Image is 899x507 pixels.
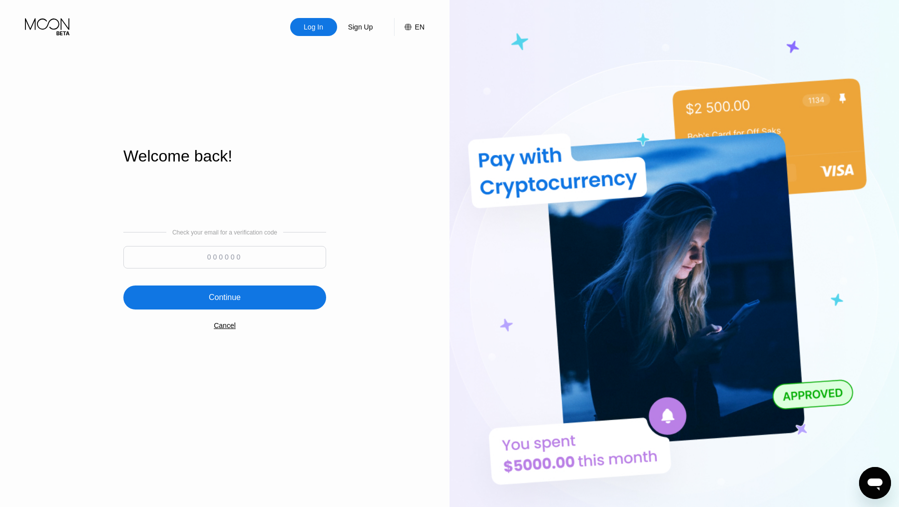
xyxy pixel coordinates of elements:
div: Cancel [214,321,236,329]
div: Continue [209,292,241,302]
div: Welcome back! [123,147,326,165]
div: EN [415,23,425,31]
input: 000000 [123,246,326,268]
div: Continue [123,285,326,309]
div: Sign Up [337,18,384,36]
div: EN [394,18,425,36]
div: Log In [290,18,337,36]
iframe: Button to launch messaging window [859,467,891,499]
div: Log In [303,22,324,32]
div: Check your email for a verification code [172,229,277,236]
div: Sign Up [347,22,374,32]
